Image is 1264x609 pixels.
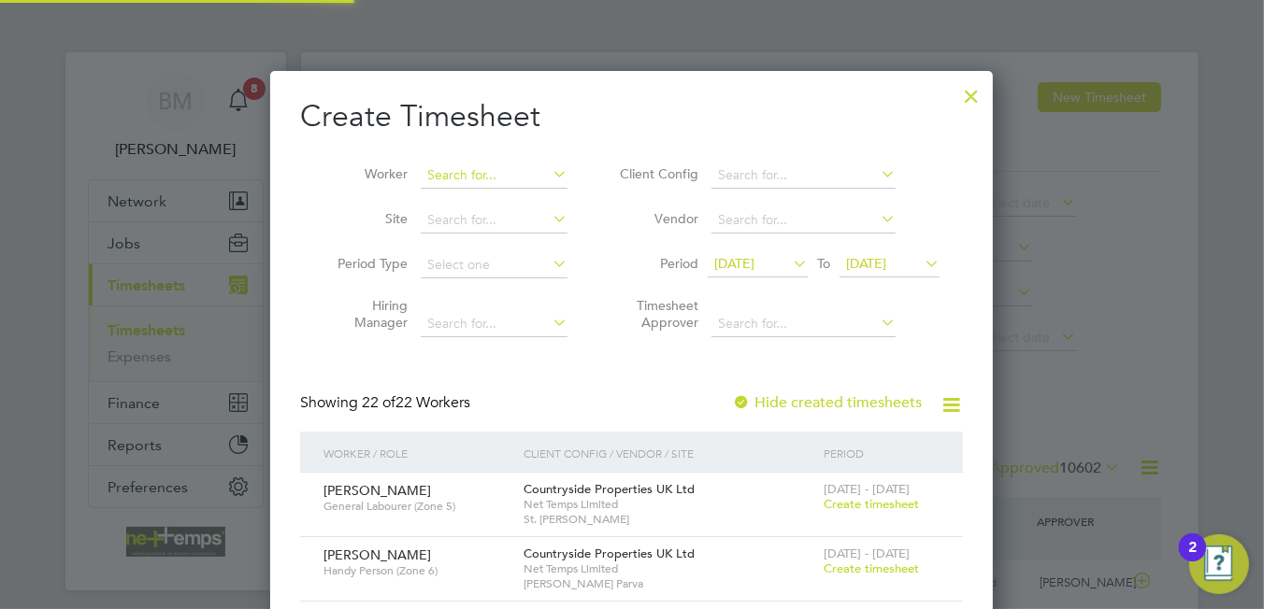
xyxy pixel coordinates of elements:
span: [DATE] - [DATE] [824,545,910,561]
div: Showing [300,393,474,413]
span: To [812,251,836,276]
label: Site [323,210,408,227]
input: Select one [421,252,567,278]
span: [DATE] [846,255,886,272]
input: Search for... [421,311,567,337]
span: St. [PERSON_NAME] [524,512,814,527]
span: Net Temps Limited [524,561,814,576]
span: Create timesheet [824,496,919,512]
input: Search for... [711,311,896,337]
div: Worker / Role [319,432,519,474]
span: 22 Workers [362,393,470,412]
span: General Labourer (Zone 5) [323,499,510,514]
label: Period [614,255,698,272]
input: Search for... [711,207,896,234]
label: Period Type [323,255,408,272]
span: Create timesheet [824,560,919,576]
span: [DATE] [714,255,754,272]
label: Vendor [614,210,698,227]
label: Timesheet Approver [614,297,698,331]
span: [DATE] - [DATE] [824,481,910,497]
input: Search for... [421,207,567,234]
label: Hiring Manager [323,297,408,331]
input: Search for... [421,163,567,189]
span: 22 of [362,393,395,412]
label: Worker [323,165,408,182]
span: [PERSON_NAME] [323,546,431,563]
span: Net Temps Limited [524,497,814,512]
span: [PERSON_NAME] [323,482,431,499]
label: Client Config [614,165,698,182]
h2: Create Timesheet [300,97,963,136]
span: Countryside Properties UK Ltd [524,545,695,561]
div: 2 [1188,547,1197,572]
span: Countryside Properties UK Ltd [524,481,695,497]
button: Open Resource Center, 2 new notifications [1189,534,1249,594]
label: Hide created timesheets [732,393,922,412]
div: Period [819,432,944,474]
span: Handy Person (Zone 6) [323,563,510,578]
input: Search for... [711,163,896,189]
span: [PERSON_NAME] Parva [524,576,814,591]
div: Client Config / Vendor / Site [519,432,819,474]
